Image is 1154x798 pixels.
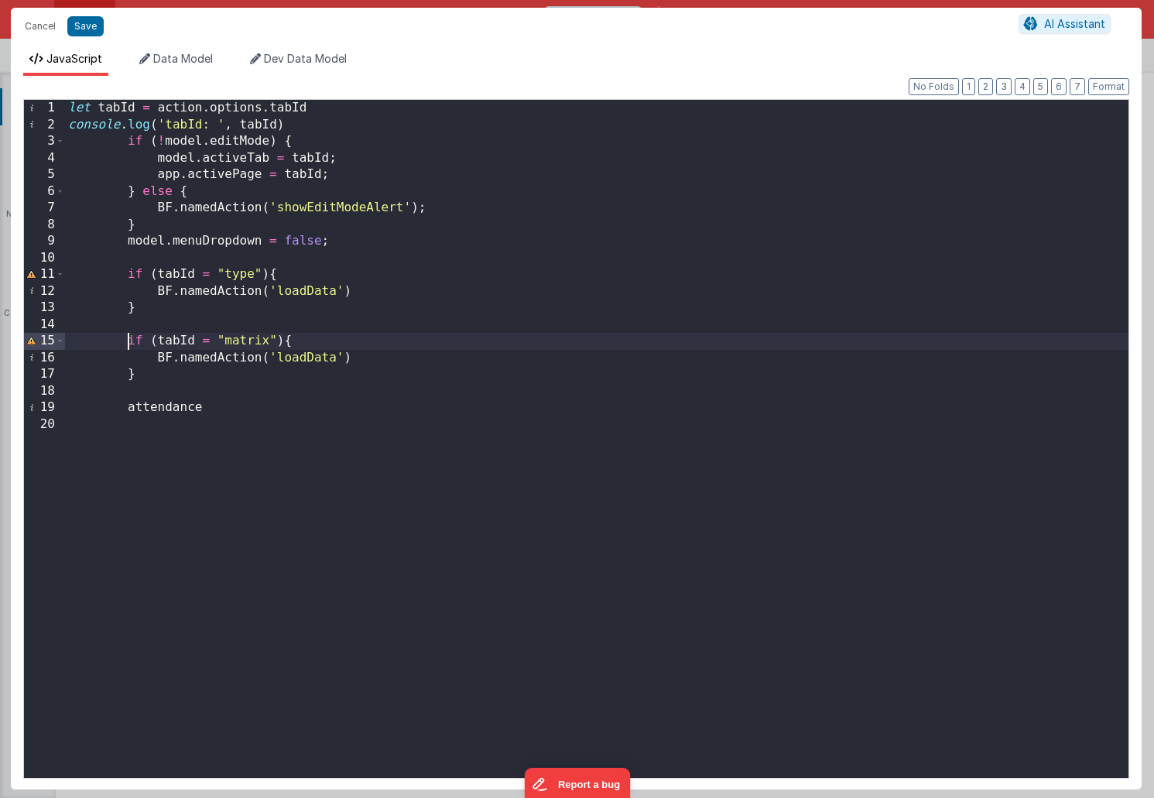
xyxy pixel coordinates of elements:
[264,52,347,65] span: Dev Data Model
[24,133,65,150] div: 3
[996,78,1012,95] button: 3
[24,350,65,367] div: 16
[24,200,65,217] div: 7
[1070,78,1085,95] button: 7
[24,399,65,416] div: 19
[909,78,959,95] button: No Folds
[978,78,993,95] button: 2
[1088,78,1129,95] button: Format
[17,15,63,37] button: Cancel
[1015,78,1030,95] button: 4
[24,233,65,250] div: 9
[67,16,104,36] button: Save
[24,366,65,383] div: 17
[24,117,65,134] div: 2
[46,52,102,65] span: JavaScript
[1033,78,1048,95] button: 5
[24,183,65,200] div: 6
[1019,14,1111,34] button: AI Assistant
[24,250,65,267] div: 10
[24,300,65,317] div: 13
[153,52,213,65] span: Data Model
[24,416,65,433] div: 20
[24,383,65,400] div: 18
[24,166,65,183] div: 5
[24,317,65,334] div: 14
[24,217,65,234] div: 8
[962,78,975,95] button: 1
[1044,17,1105,30] span: AI Assistant
[1051,78,1067,95] button: 6
[24,283,65,300] div: 12
[24,150,65,167] div: 4
[24,333,65,350] div: 15
[24,266,65,283] div: 11
[24,100,65,117] div: 1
